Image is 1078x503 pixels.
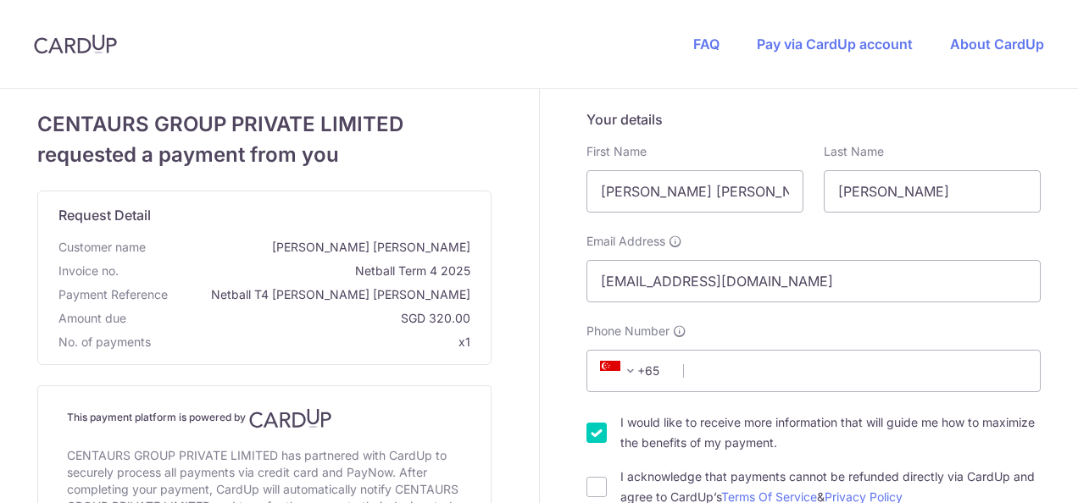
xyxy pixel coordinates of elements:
h4: This payment platform is powered by [67,408,462,428]
label: Last Name [824,143,884,160]
input: Email address [586,260,1041,302]
span: requested a payment from you [37,140,492,170]
span: SGD 320.00 [133,310,470,327]
input: First name [586,170,803,213]
a: Pay via CardUp account [757,36,913,53]
span: [PERSON_NAME] [PERSON_NAME] [153,239,470,256]
span: Amount due [58,310,126,327]
input: Last name [824,170,1041,213]
span: Netball T4 [PERSON_NAME] [PERSON_NAME] [175,286,470,303]
span: Invoice no. [58,263,119,279]
span: x1 [458,334,470,349]
span: CENTAURS GROUP PRIVATE LIMITED [37,109,492,140]
a: About CardUp [950,36,1044,53]
label: First Name [586,143,647,160]
span: +65 [600,361,641,381]
span: translation missing: en.request_detail [58,207,151,224]
span: Phone Number [586,323,670,340]
span: Email Address [586,233,665,250]
span: +65 [595,361,671,381]
span: No. of payments [58,334,151,351]
h5: Your details [586,109,1041,130]
label: I would like to receive more information that will guide me how to maximize the benefits of my pa... [620,412,1041,453]
span: Netball Term 4 2025 [125,263,470,279]
img: CardUp [34,34,117,54]
img: CardUp [249,408,332,428]
span: Customer name [58,239,146,256]
span: translation missing: en.payment_reference [58,287,168,301]
a: FAQ [693,36,720,53]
